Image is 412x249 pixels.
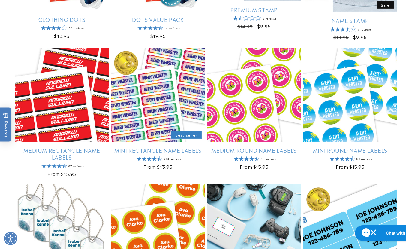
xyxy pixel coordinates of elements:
[3,112,9,137] span: Rewards
[111,16,205,23] a: Dots Value Pack
[34,7,59,13] h1: Chat with us
[207,6,301,13] a: Premium Stamp
[303,17,397,24] a: Name Stamp
[5,201,76,219] iframe: Sign Up via Text for Offers
[15,16,109,23] a: Clothing Dots
[111,147,205,154] a: Mini Rectangle Name Labels
[15,147,109,161] a: Medium Rectangle Name Labels
[352,223,406,243] iframe: Gorgias live chat messenger
[3,2,66,18] button: Open gorgias live chat
[207,147,301,154] a: Medium Round Name Labels
[303,147,397,154] a: Mini Round Name Labels
[4,232,17,245] div: Accessibility Menu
